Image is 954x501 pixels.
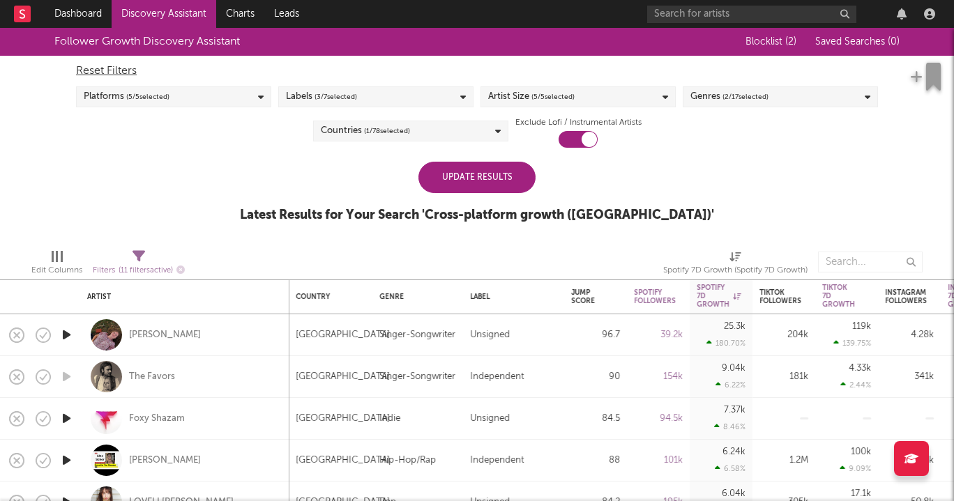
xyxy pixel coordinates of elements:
[815,37,900,47] span: Saved Searches
[715,380,745,390] div: 6.22 %
[54,33,240,50] div: Follower Growth Discovery Assistant
[722,88,768,105] span: ( 2 / 17 selected)
[885,327,934,344] div: 4.28k
[126,88,169,105] span: ( 5 / 5 selected)
[663,262,808,279] div: Spotify 7D Growth (Spotify 7D Growth)
[296,293,358,301] div: Country
[745,37,796,47] span: Blocklist
[129,413,185,425] a: Foxy Shazam
[470,327,510,344] div: Unsigned
[822,284,855,309] div: Tiktok 7D Growth
[379,410,400,427] div: Indie
[470,293,550,301] div: Label
[722,447,745,456] div: 6.24k
[515,114,642,131] label: Exclude Lofi / Instrumental Artists
[634,410,683,427] div: 94.5k
[31,262,82,279] div: Edit Columns
[418,162,536,193] div: Update Results
[714,422,745,431] div: 8.46 %
[296,452,390,469] div: [GEOGRAPHIC_DATA]
[129,329,201,341] a: [PERSON_NAME]
[888,37,900,47] span: ( 0 )
[833,339,871,348] div: 139.75 %
[759,369,808,385] div: 181k
[379,293,449,301] div: Genre
[851,489,871,498] div: 17.1k
[129,371,175,383] a: The Favors
[852,322,871,331] div: 119k
[851,447,871,456] div: 100k
[571,410,620,427] div: 84.5
[885,288,927,305] div: Instagram Followers
[634,327,683,344] div: 39.2k
[690,88,768,105] div: Genres
[885,369,934,385] div: 341k
[849,364,871,373] div: 4.33k
[571,327,620,344] div: 96.7
[759,452,808,469] div: 1.2M
[647,6,856,23] input: Search for artists
[296,327,390,344] div: [GEOGRAPHIC_DATA]
[724,406,745,415] div: 7.37k
[759,288,801,305] div: Tiktok Followers
[321,123,410,139] div: Countries
[129,454,201,467] a: [PERSON_NAME]
[634,452,683,469] div: 101k
[470,369,524,385] div: Independent
[364,123,410,139] span: ( 1 / 78 selected)
[697,284,741,309] div: Spotify 7D Growth
[87,293,275,301] div: Artist
[31,245,82,285] div: Edit Columns
[722,489,745,498] div: 6.04k
[84,88,169,105] div: Platforms
[706,339,745,348] div: 180.70 %
[296,410,390,427] div: [GEOGRAPHIC_DATA]
[840,464,871,473] div: 9.09 %
[470,452,524,469] div: Independent
[379,327,455,344] div: Singer-Songwriter
[634,369,683,385] div: 154k
[785,37,796,47] span: ( 2 )
[296,369,390,385] div: [GEOGRAPHIC_DATA]
[663,245,808,285] div: Spotify 7D Growth (Spotify 7D Growth)
[571,452,620,469] div: 88
[724,322,745,331] div: 25.3k
[379,452,436,469] div: Hip-Hop/Rap
[379,369,455,385] div: Singer-Songwriter
[286,88,357,105] div: Labels
[818,252,923,272] input: Search...
[840,380,871,390] div: 2.44 %
[76,63,878,79] div: Reset Filters
[571,288,599,305] div: Jump Score
[885,452,934,469] div: 375k
[759,327,808,344] div: 204k
[722,364,745,373] div: 9.04k
[240,207,714,224] div: Latest Results for Your Search ' Cross-platform growth ([GEOGRAPHIC_DATA]) '
[315,88,357,105] span: ( 3 / 7 selected)
[488,88,575,105] div: Artist Size
[531,88,575,105] span: ( 5 / 5 selected)
[93,262,185,279] div: Filters
[715,464,745,473] div: 6.58 %
[571,369,620,385] div: 90
[634,288,676,305] div: Spotify Followers
[470,410,510,427] div: Unsigned
[811,36,900,47] button: Saved Searches (0)
[119,267,173,275] span: ( 11 filters active)
[93,245,185,285] div: Filters(11 filters active)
